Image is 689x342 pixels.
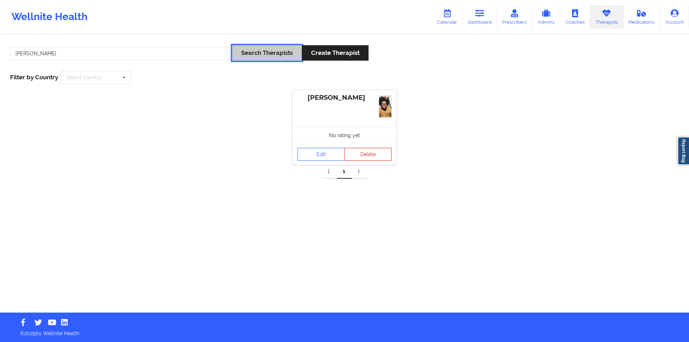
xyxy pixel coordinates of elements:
input: Search Keywords [10,47,230,60]
a: Medications [623,5,660,29]
button: Delete [344,148,392,161]
a: Coaches [560,5,590,29]
div: [PERSON_NAME] [297,94,392,102]
img: c479cff8-bf97-4acb-b279-392df519f471_bf121a9b-283f-4c83-b986-0765cb013df420250128_200220771_iOS.jpg [379,95,392,117]
a: Account [660,5,689,29]
span: Filter by Country [10,74,58,81]
a: Calendar [432,5,463,29]
a: Edit [297,148,345,161]
div: Pagination Navigation [322,164,367,179]
button: Search Therapists [232,45,302,61]
p: © 2025 by Wellnite Health [15,325,674,337]
a: 1 [337,164,352,179]
a: Admins [532,5,560,29]
div: No rating yet [292,126,397,144]
a: Next item [352,164,367,179]
a: Therapists [590,5,623,29]
a: Previous item [322,164,337,179]
a: Prescribers [497,5,533,29]
div: Select Country [66,75,102,80]
button: Create Therapist [302,45,368,61]
a: Report Bug [678,137,689,165]
a: Dashboard [463,5,497,29]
